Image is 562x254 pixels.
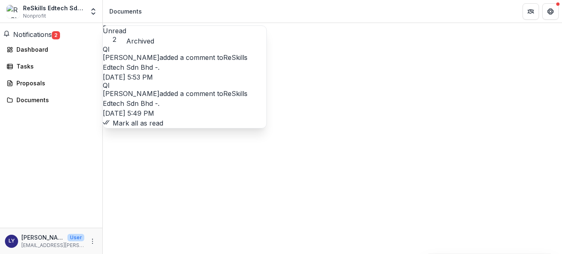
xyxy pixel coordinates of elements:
div: Qistina Izahan [103,46,266,53]
button: Open entity switcher [88,3,99,20]
a: Tasks [3,59,99,73]
a: Proposals [3,76,99,90]
button: Archived [126,36,154,46]
span: 2 [52,31,60,39]
div: Documents [16,96,93,104]
div: Proposals [16,79,93,87]
p: [EMAIL_ADDRESS][PERSON_NAME][DOMAIN_NAME] [21,242,84,249]
p: [DATE] 5:53 PM [103,72,266,82]
span: Notifications [13,30,52,39]
nav: breadcrumb [106,5,145,17]
div: Dashboard [16,45,93,54]
div: ReSkills Edtech Sdn Bhd [23,4,84,12]
button: Unread [103,26,126,43]
button: Partners [523,3,539,20]
p: added a comment to . [103,53,266,72]
p: [DATE] 5:49 PM [103,108,266,118]
button: Mark all as read [103,118,163,128]
div: Qistina Izahan [103,82,266,89]
a: Documents [3,93,99,107]
span: [PERSON_NAME] [103,89,160,98]
p: [PERSON_NAME] [21,233,64,242]
button: Get Help [542,3,559,20]
button: Notifications2 [3,30,60,39]
img: ReSkills Edtech Sdn Bhd [7,5,20,18]
span: 2 [103,36,126,43]
div: Lee Yen Yen [9,238,15,244]
p: User [67,234,84,241]
p: added a comment to . [103,89,266,108]
div: Documents [109,7,142,16]
span: [PERSON_NAME] [103,53,160,62]
div: Tasks [16,62,93,71]
span: Nonprofit [23,12,46,20]
button: More [88,236,97,246]
a: Dashboard [3,43,99,56]
h3: Documents [103,23,562,33]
